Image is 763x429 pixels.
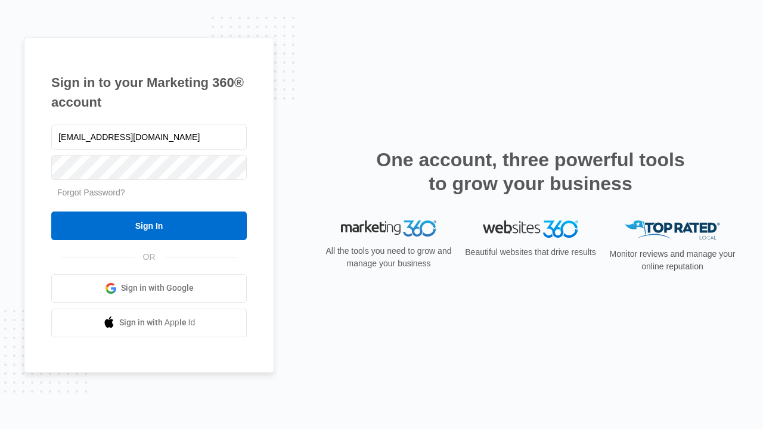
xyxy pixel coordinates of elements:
[135,251,164,263] span: OR
[51,212,247,240] input: Sign In
[121,282,194,294] span: Sign in with Google
[625,220,720,240] img: Top Rated Local
[341,220,436,237] img: Marketing 360
[51,274,247,303] a: Sign in with Google
[51,309,247,337] a: Sign in with Apple Id
[119,316,196,329] span: Sign in with Apple Id
[322,245,455,270] p: All the tools you need to grow and manage your business
[57,188,125,197] a: Forgot Password?
[51,125,247,150] input: Email
[373,148,688,195] h2: One account, three powerful tools to grow your business
[464,246,597,259] p: Beautiful websites that drive results
[51,73,247,112] h1: Sign in to your Marketing 360® account
[483,220,578,238] img: Websites 360
[606,248,739,273] p: Monitor reviews and manage your online reputation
